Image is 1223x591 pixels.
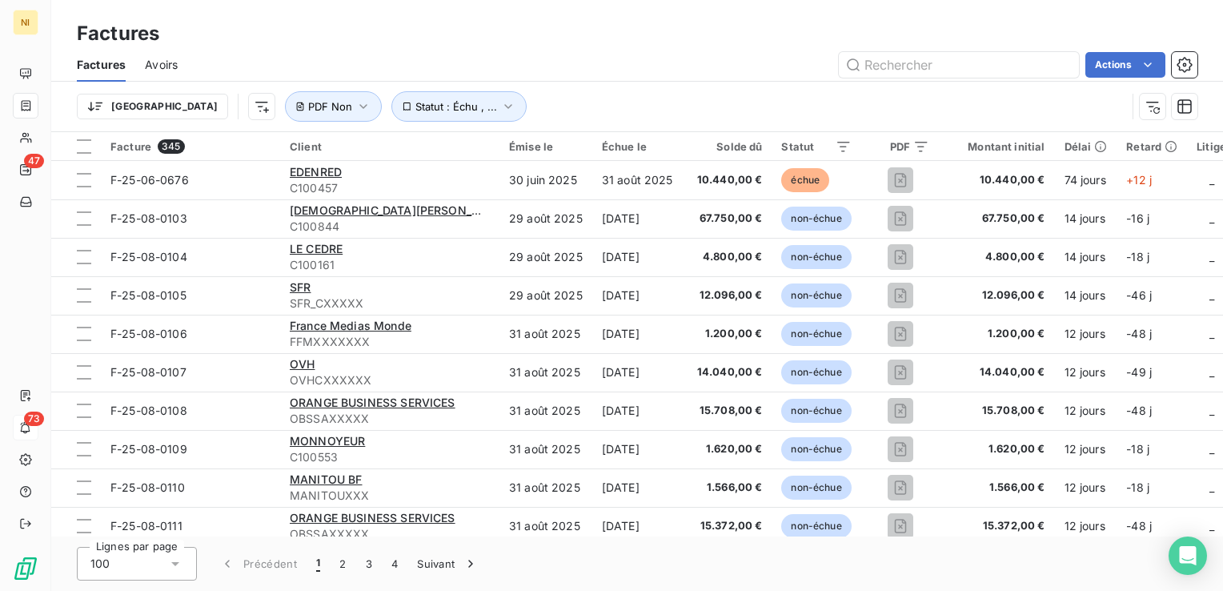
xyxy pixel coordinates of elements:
[592,199,683,238] td: [DATE]
[110,365,186,379] span: F-25-08-0107
[13,10,38,35] div: NI
[290,449,490,465] span: C100553
[781,140,851,153] div: Statut
[592,238,683,276] td: [DATE]
[948,403,1045,419] span: 15.708,00 €
[592,161,683,199] td: 31 août 2025
[1169,537,1207,575] div: Open Intercom Messenger
[24,154,44,168] span: 47
[1055,161,1117,199] td: 74 jours
[1055,199,1117,238] td: 14 jours
[592,276,683,315] td: [DATE]
[692,211,763,227] span: 67.750,00 €
[391,91,527,122] button: Statut : Échu , ...
[1126,211,1149,225] span: -16 j
[1055,507,1117,545] td: 12 jours
[948,211,1045,227] span: 67.750,00 €
[781,399,851,423] span: non-échue
[781,283,851,308] span: non-échue
[158,139,184,154] span: 345
[356,547,382,581] button: 3
[948,441,1045,457] span: 1.620,00 €
[290,295,490,312] span: SFR_CXXXXX
[499,315,592,353] td: 31 août 2025
[290,526,490,542] span: OBSSAXXXXX
[1055,238,1117,276] td: 14 jours
[1126,250,1149,263] span: -18 j
[1055,468,1117,507] td: 12 jours
[1209,173,1214,187] span: _
[692,403,763,419] span: 15.708,00 €
[1126,327,1152,340] span: -48 j
[948,172,1045,188] span: 10.440,00 €
[290,396,455,409] span: ORANGE BUSINESS SERVICES
[692,172,763,188] span: 10.440,00 €
[692,480,763,496] span: 1.566,00 €
[290,280,311,294] span: SFR
[1055,315,1117,353] td: 12 jours
[90,556,110,572] span: 100
[948,140,1045,153] div: Montant initial
[499,199,592,238] td: 29 août 2025
[290,372,490,388] span: OVHCXXXXXX
[948,249,1045,265] span: 4.800,00 €
[290,472,363,486] span: MANITOU BF
[1209,365,1214,379] span: _
[1065,140,1108,153] div: Délai
[592,315,683,353] td: [DATE]
[499,507,592,545] td: 31 août 2025
[110,288,186,302] span: F-25-08-0105
[330,547,355,581] button: 2
[290,357,315,371] span: OVH
[290,219,490,235] span: C100844
[509,140,583,153] div: Émise le
[110,250,187,263] span: F-25-08-0104
[110,173,189,187] span: F-25-06-0676
[290,511,455,525] span: ORANGE BUSINESS SERVICES
[290,319,411,332] span: France Medias Monde
[1209,480,1214,494] span: _
[382,547,407,581] button: 4
[592,430,683,468] td: [DATE]
[290,411,490,427] span: OBSSAXXXXX
[77,57,126,73] span: Factures
[290,434,365,448] span: MONNOYEUR
[692,518,763,534] span: 15.372,00 €
[290,165,342,179] span: EDENRED
[948,518,1045,534] span: 15.372,00 €
[1055,430,1117,468] td: 12 jours
[145,57,178,73] span: Avoirs
[290,180,490,196] span: C100457
[592,392,683,430] td: [DATE]
[1126,365,1152,379] span: -49 j
[290,257,490,273] span: C100161
[781,476,851,500] span: non-échue
[110,480,185,494] span: F-25-08-0110
[499,161,592,199] td: 30 juin 2025
[781,207,851,231] span: non-échue
[77,19,159,48] h3: Factures
[1055,392,1117,430] td: 12 jours
[316,556,320,572] span: 1
[781,245,851,269] span: non-échue
[781,514,851,538] span: non-échue
[839,52,1079,78] input: Rechercher
[1209,519,1214,533] span: _
[781,168,829,192] span: échue
[692,249,763,265] span: 4.800,00 €
[781,437,851,461] span: non-échue
[1055,353,1117,392] td: 12 jours
[1126,140,1177,153] div: Retard
[290,242,343,255] span: LE CEDRE
[1126,288,1152,302] span: -46 j
[948,326,1045,342] span: 1.200,00 €
[110,140,151,153] span: Facture
[499,353,592,392] td: 31 août 2025
[781,360,851,384] span: non-échue
[499,392,592,430] td: 31 août 2025
[499,276,592,315] td: 29 août 2025
[290,203,553,217] span: [DEMOGRAPHIC_DATA][PERSON_NAME] SUISSE
[415,100,497,113] span: Statut : Échu , ...
[1085,52,1165,78] button: Actions
[1126,173,1152,187] span: +12 j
